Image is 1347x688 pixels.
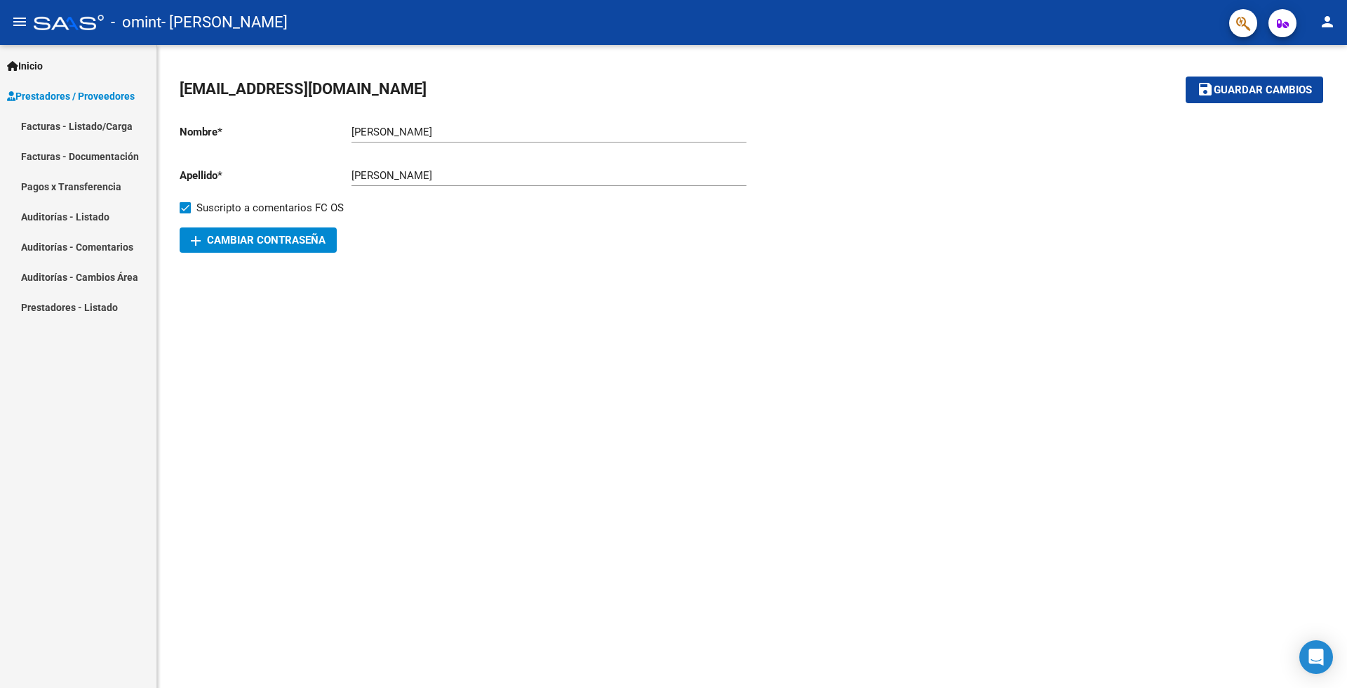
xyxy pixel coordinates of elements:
span: Cambiar Contraseña [191,234,326,246]
mat-icon: menu [11,13,28,30]
div: Open Intercom Messenger [1299,640,1333,674]
span: Inicio [7,58,43,74]
button: Cambiar Contraseña [180,227,337,253]
span: Guardar cambios [1214,84,1312,97]
span: - [PERSON_NAME] [161,7,288,38]
p: Nombre [180,124,351,140]
span: - omint [111,7,161,38]
mat-icon: person [1319,13,1336,30]
mat-icon: save [1197,81,1214,98]
button: Guardar cambios [1186,77,1323,102]
p: Apellido [180,168,351,183]
span: [EMAIL_ADDRESS][DOMAIN_NAME] [180,80,427,98]
mat-icon: add [187,232,204,249]
span: Suscripto a comentarios FC OS [196,199,344,216]
span: Prestadores / Proveedores [7,88,135,104]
